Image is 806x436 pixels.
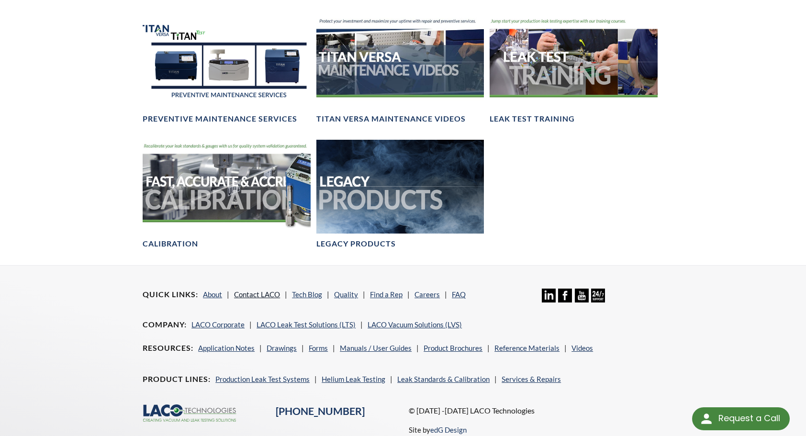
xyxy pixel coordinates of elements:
a: LACO Vacuum Solutions (LVS) [368,320,462,329]
h4: Quick Links [143,290,198,300]
a: LACO Leak Test Solutions (LTS) [257,320,356,329]
a: Reference Materials [494,344,560,352]
div: Request a Call [692,407,790,430]
a: Find a Rep [370,290,403,299]
h4: Preventive Maintenance Services [143,114,297,124]
a: TITAN VERSA Maintenance Videos BannerTITAN VERSA Maintenance Videos [316,15,484,124]
a: Forms [309,344,328,352]
img: round button [699,411,714,426]
h4: Product Lines [143,374,211,384]
a: Manuals / User Guides [340,344,412,352]
a: Fast, Accurate & Accredited Calibration headerCalibration [143,140,311,249]
h4: Legacy Products [316,239,396,249]
a: 24/7 Support [591,295,605,304]
a: Services & Repairs [502,375,561,383]
a: Contact LACO [234,290,280,299]
a: [PHONE_NUMBER] [276,405,365,417]
div: Request a Call [718,407,780,429]
a: edG Design [430,425,467,434]
p: © [DATE] -[DATE] LACO Technologies [409,404,663,417]
a: Production Leak Test Systems [215,375,310,383]
a: About [203,290,222,299]
a: Legacy Products headerLegacy Products [316,140,484,249]
img: 24/7 Support Icon [591,289,605,302]
a: Tech Blog [292,290,322,299]
a: Drawings [267,344,297,352]
p: Site by [409,424,467,436]
h4: Leak Test Training [490,114,575,124]
a: Videos [571,344,593,352]
h4: Company [143,320,187,330]
a: Careers [414,290,440,299]
h4: Calibration [143,239,198,249]
a: LACO Corporate [191,320,245,329]
a: TITAN VERSA, TITAN TEST Preventative Maintenance Services headerPreventive Maintenance Services [143,15,311,124]
h4: Resources [143,343,193,353]
a: Helium Leak Testing [322,375,385,383]
a: FAQ [452,290,466,299]
h4: TITAN VERSA Maintenance Videos [316,114,466,124]
a: Quality [334,290,358,299]
a: Leak Standards & Calibration [397,375,490,383]
a: Leak Test Training headerLeak Test Training [490,15,658,124]
a: Product Brochures [424,344,482,352]
a: Application Notes [198,344,255,352]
